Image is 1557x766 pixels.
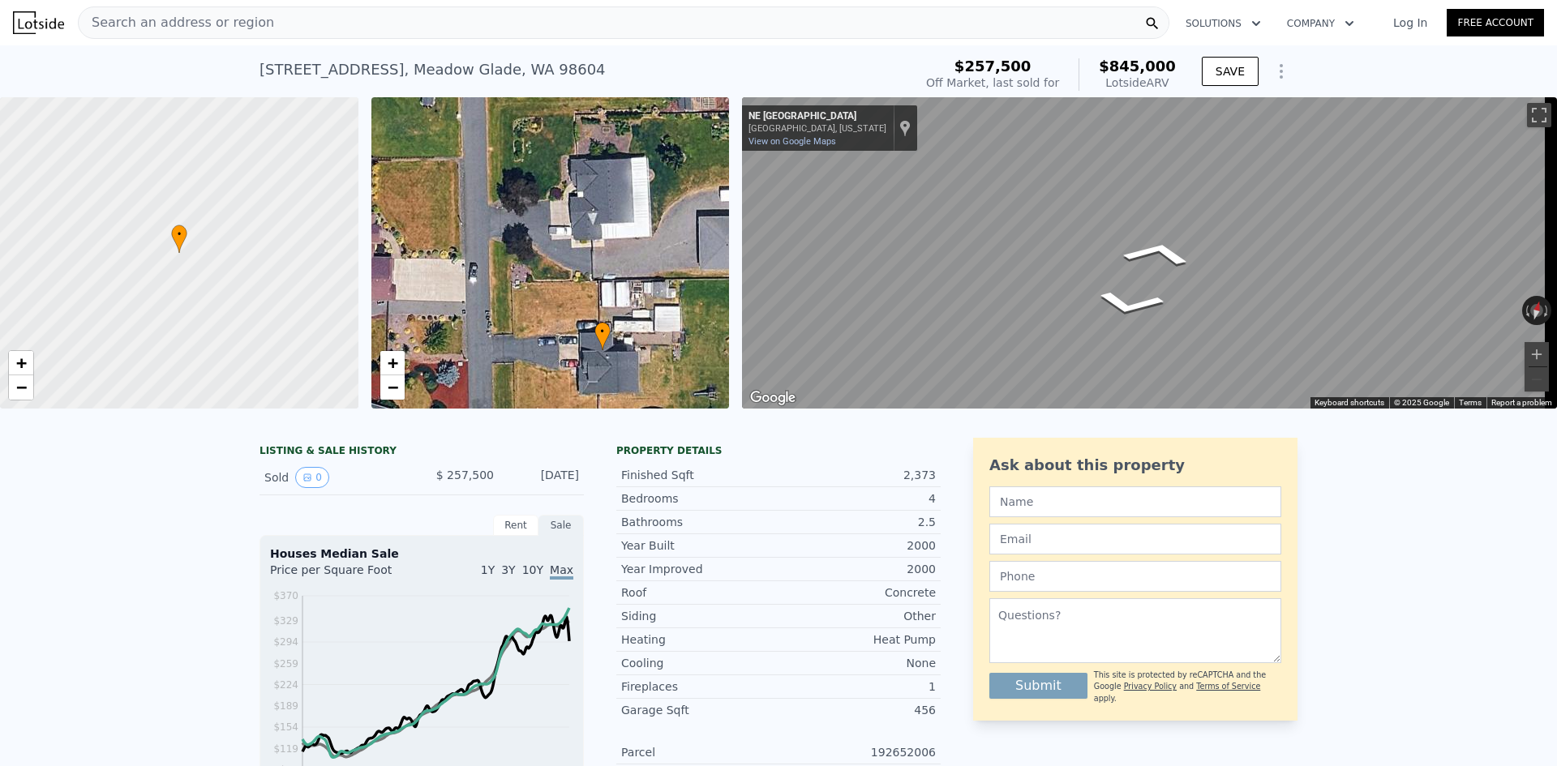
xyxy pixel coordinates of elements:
[1173,9,1274,38] button: Solutions
[621,490,778,507] div: Bedrooms
[1094,670,1281,704] div: This site is protected by reCAPTCHA and the Google and apply.
[1315,397,1384,409] button: Keyboard shortcuts
[594,322,611,350] div: •
[550,563,573,580] span: Max
[778,678,936,695] div: 1
[13,11,64,34] img: Lotside
[436,469,494,481] span: $ 257,500
[778,631,936,648] div: Heat Pump
[746,387,800,409] img: Google
[778,584,936,601] div: Concrete
[9,375,33,400] a: Zoom out
[380,375,405,400] a: Zoom out
[1459,398,1482,407] a: Terms
[1202,57,1259,86] button: SAVE
[778,744,936,760] div: 192652006
[778,514,936,530] div: 2.5
[1527,295,1546,327] button: Reset the view
[79,13,274,32] span: Search an address or region
[259,58,606,81] div: [STREET_ADDRESS] , Meadow Glade , WA 98604
[295,467,329,488] button: View historical data
[1522,296,1531,325] button: Rotate counterclockwise
[621,514,778,530] div: Bathrooms
[273,743,298,755] tspan: $119
[538,515,584,536] div: Sale
[594,324,611,339] span: •
[1525,342,1549,366] button: Zoom in
[493,515,538,536] div: Rent
[621,678,778,695] div: Fireplaces
[273,615,298,627] tspan: $329
[621,584,778,601] div: Roof
[264,467,409,488] div: Sold
[989,561,1281,592] input: Phone
[1099,58,1176,75] span: $845,000
[1527,103,1551,127] button: Toggle fullscreen view
[989,673,1087,699] button: Submit
[273,636,298,648] tspan: $294
[387,353,397,373] span: +
[481,563,495,576] span: 1Y
[926,75,1059,91] div: Off Market, last sold for
[899,119,911,137] a: Show location on map
[621,744,778,760] div: Parcel
[171,227,187,242] span: •
[748,110,886,123] div: NE [GEOGRAPHIC_DATA]
[1491,398,1552,407] a: Report a problem
[621,608,778,624] div: Siding
[16,377,27,397] span: −
[989,454,1281,477] div: Ask about this property
[273,700,298,712] tspan: $189
[1374,15,1447,31] a: Log In
[1394,398,1449,407] span: © 2025 Google
[1124,682,1177,691] a: Privacy Policy
[1099,75,1176,91] div: Lotside ARV
[616,444,941,457] div: Property details
[1102,233,1214,273] path: Go North, NE 104th Ave
[273,658,298,670] tspan: $259
[778,490,936,507] div: 4
[621,561,778,577] div: Year Improved
[1074,284,1186,323] path: Go South, NE 104th Ave
[748,123,886,134] div: [GEOGRAPHIC_DATA], [US_STATE]
[621,631,778,648] div: Heating
[989,486,1281,517] input: Name
[748,136,836,147] a: View on Google Maps
[507,467,579,488] div: [DATE]
[621,655,778,671] div: Cooling
[778,561,936,577] div: 2000
[954,58,1032,75] span: $257,500
[380,351,405,375] a: Zoom in
[1525,367,1549,392] button: Zoom out
[778,608,936,624] div: Other
[16,353,27,373] span: +
[778,537,936,554] div: 2000
[742,97,1557,409] div: Map
[273,590,298,601] tspan: $370
[778,467,936,483] div: 2,373
[1265,55,1297,88] button: Show Options
[1447,9,1544,36] a: Free Account
[259,444,584,460] div: LISTING & SALE HISTORY
[742,97,1557,409] div: Street View
[9,351,33,375] a: Zoom in
[270,546,573,562] div: Houses Median Sale
[1274,9,1367,38] button: Company
[621,537,778,554] div: Year Built
[621,467,778,483] div: Finished Sqft
[522,563,543,576] span: 10Y
[171,225,187,253] div: •
[501,563,515,576] span: 3Y
[1196,682,1260,691] a: Terms of Service
[387,377,397,397] span: −
[778,655,936,671] div: None
[1543,296,1552,325] button: Rotate clockwise
[273,679,298,691] tspan: $224
[778,702,936,718] div: 456
[989,524,1281,554] input: Email
[746,387,800,409] a: Open this area in Google Maps (opens a new window)
[273,721,298,733] tspan: $154
[621,702,778,718] div: Garage Sqft
[270,562,422,588] div: Price per Square Foot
